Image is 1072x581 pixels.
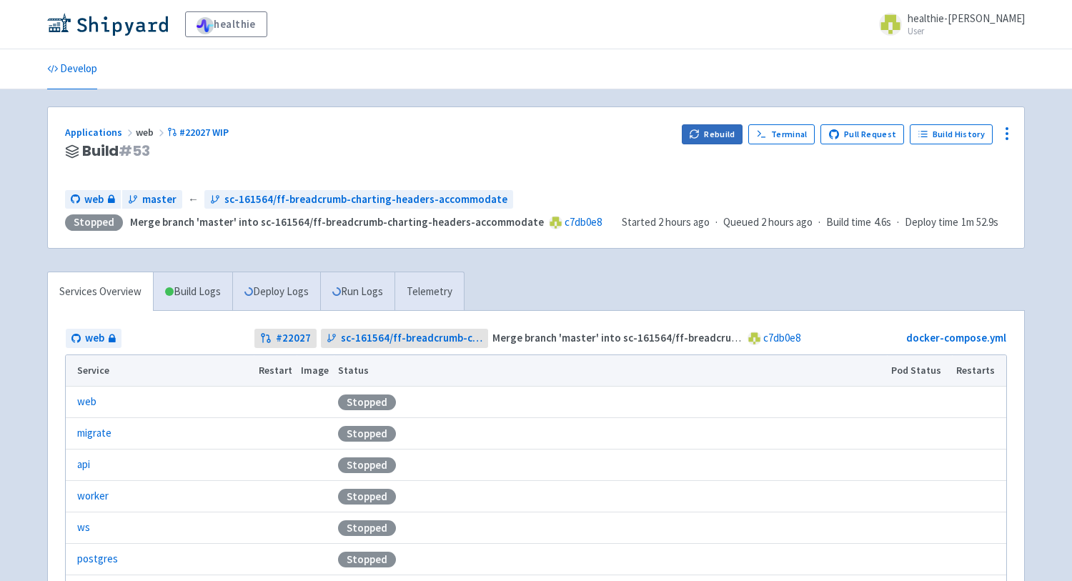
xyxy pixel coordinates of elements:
span: sc-161564/ff-breadcrumb-charting-headers-accommodate [224,192,507,208]
span: web [84,192,104,208]
span: Build time [826,214,871,231]
a: Build History [910,124,993,144]
a: Develop [47,49,97,89]
div: Stopped [338,520,396,536]
a: docker-compose.yml [906,331,1006,344]
a: c7db0e8 [763,331,800,344]
th: Status [334,355,887,387]
div: Stopped [338,489,396,505]
small: User [908,26,1025,36]
a: sc-161564/ff-breadcrumb-charting-headers-accommodate [321,329,489,348]
a: #22027 [254,329,317,348]
a: worker [77,488,109,505]
th: Restarts [952,355,1006,387]
a: api [77,457,90,473]
div: Stopped [338,552,396,567]
span: web [85,330,104,347]
div: Stopped [338,426,396,442]
a: web [77,394,96,410]
a: master [122,190,182,209]
time: 2 hours ago [658,215,710,229]
a: #22027 WIP [167,126,231,139]
a: migrate [77,425,111,442]
a: c7db0e8 [565,215,602,229]
a: web [66,329,121,348]
div: Stopped [338,457,396,473]
a: Telemetry [394,272,464,312]
img: Shipyard logo [47,13,168,36]
span: 4.6s [874,214,891,231]
div: Stopped [338,394,396,410]
th: Service [66,355,254,387]
a: healthie-[PERSON_NAME] User [870,13,1025,36]
a: healthie [185,11,267,37]
a: Terminal [748,124,815,144]
button: Rebuild [682,124,743,144]
a: postgres [77,551,118,567]
span: 1m 52.9s [961,214,998,231]
span: Queued [723,215,813,229]
span: Deploy time [905,214,958,231]
a: sc-161564/ff-breadcrumb-charting-headers-accommodate [204,190,513,209]
div: · · · [622,214,1007,231]
a: Pull Request [820,124,904,144]
strong: Merge branch 'master' into sc-161564/ff-breadcrumb-charting-headers-accommodate [130,215,544,229]
span: master [142,192,177,208]
a: web [65,190,121,209]
span: Build [82,143,150,159]
a: Services Overview [48,272,153,312]
time: 2 hours ago [761,215,813,229]
a: Build Logs [154,272,232,312]
th: Restart [254,355,297,387]
a: Run Logs [320,272,394,312]
a: ws [77,520,90,536]
th: Pod Status [887,355,952,387]
th: Image [297,355,334,387]
div: Stopped [65,214,123,231]
a: Applications [65,126,136,139]
span: sc-161564/ff-breadcrumb-charting-headers-accommodate [341,330,483,347]
a: Deploy Logs [232,272,320,312]
span: ← [188,192,199,208]
strong: Merge branch 'master' into sc-161564/ff-breadcrumb-charting-headers-accommodate [492,331,906,344]
span: healthie-[PERSON_NAME] [908,11,1025,25]
span: Started [622,215,710,229]
span: # 53 [119,141,150,161]
span: web [136,126,167,139]
strong: # 22027 [276,330,311,347]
